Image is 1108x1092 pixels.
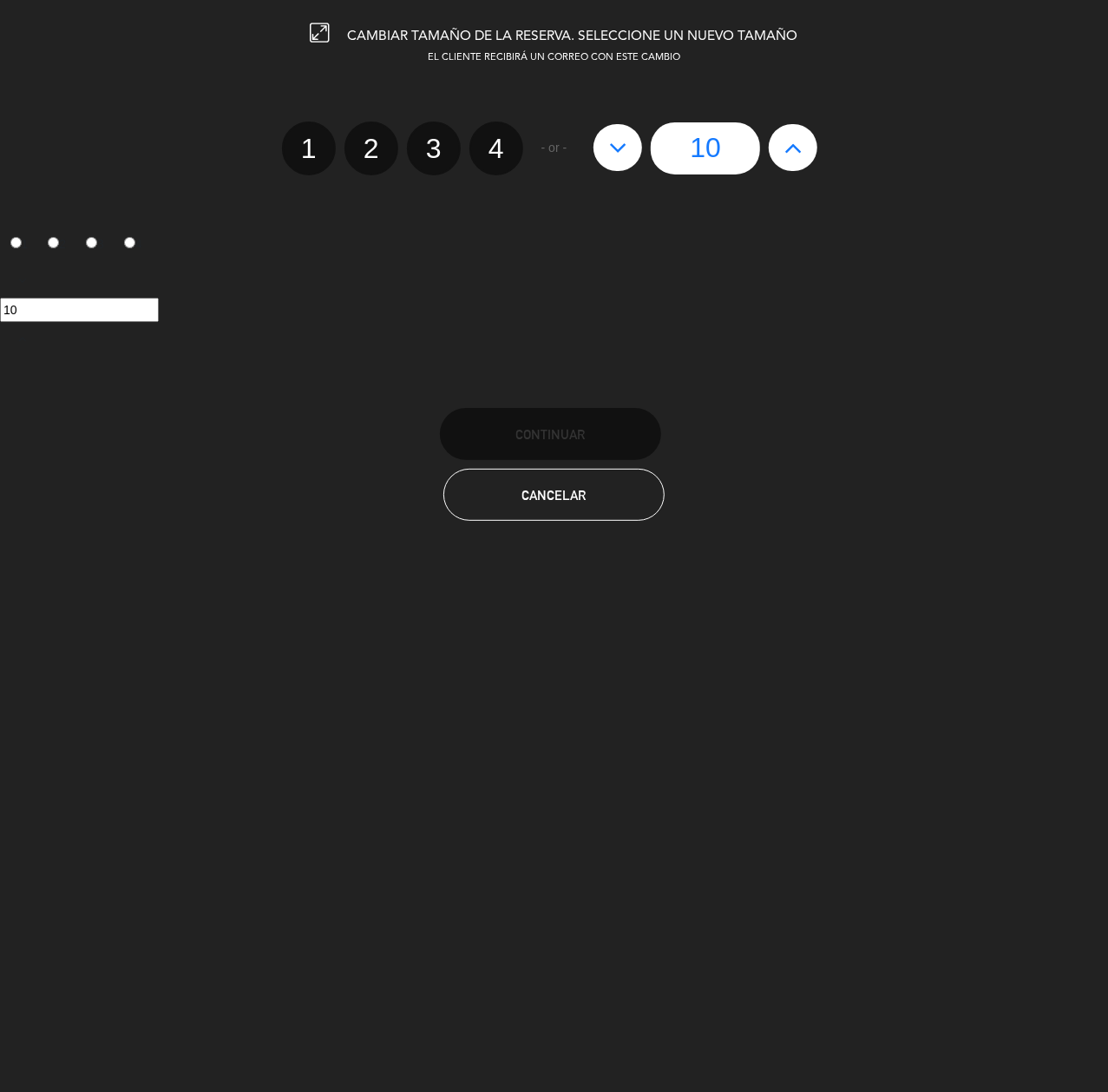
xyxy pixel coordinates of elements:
input: 3 [86,237,97,248]
input: 4 [124,237,135,248]
label: 2 [38,230,76,260]
label: 4 [114,230,152,260]
button: Cancelar [443,469,665,521]
span: - or - [541,138,567,158]
label: 1 [282,122,336,175]
span: Cancelar [521,488,586,503]
label: 3 [407,122,461,175]
span: EL CLIENTE RECIBIRÁ UN CORREO CON ESTE CAMBIO [428,53,680,62]
label: 3 [76,230,115,260]
span: Continuar [515,427,585,442]
button: Continuar [440,408,661,460]
label: 4 [469,122,523,175]
input: 1 [10,237,22,248]
input: 2 [48,237,59,248]
span: CAMBIAR TAMAÑO DE LA RESERVA. SELECCIONE UN NUEVO TAMAÑO [348,30,798,43]
label: 2 [344,122,398,175]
